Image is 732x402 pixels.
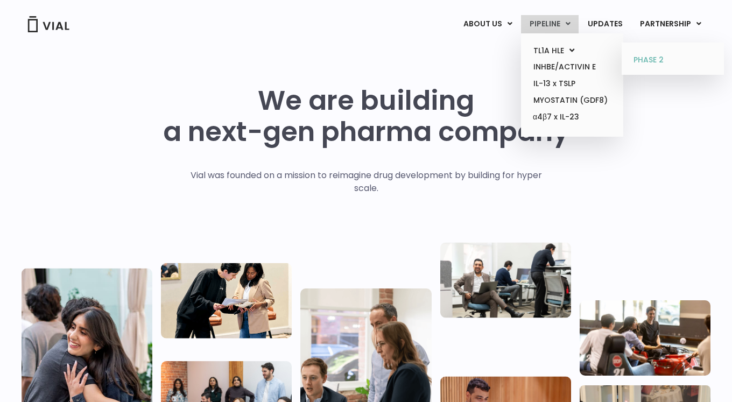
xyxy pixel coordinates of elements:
a: PARTNERSHIPMenu Toggle [631,15,710,33]
img: Three people working in an office [440,242,571,318]
a: IL-13 x TSLP [525,75,619,92]
a: UPDATES [579,15,631,33]
a: PIPELINEMenu Toggle [521,15,579,33]
p: Vial was founded on a mission to reimagine drug development by building for hyper scale. [179,169,553,195]
img: Vial Logo [27,16,70,32]
a: INHBE/ACTIVIN E [525,59,619,75]
a: TL1A HLEMenu Toggle [525,43,619,59]
a: ABOUT USMenu Toggle [455,15,520,33]
a: α4β7 x IL-23 [525,109,619,126]
img: Two people looking at a paper talking. [161,263,292,338]
img: Group of people playing whirlyball [580,300,710,376]
h1: We are building a next-gen pharma company [163,85,569,147]
a: MYOSTATIN (GDF8) [525,92,619,109]
a: PHASE 2 [625,52,720,69]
